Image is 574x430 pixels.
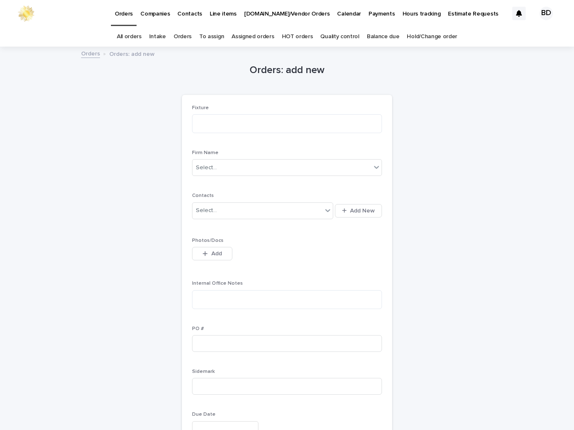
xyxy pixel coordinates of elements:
[192,412,216,417] span: Due Date
[192,238,224,243] span: Photos/Docs
[117,27,142,47] a: All orders
[192,281,243,286] span: Internal Office Notes
[367,27,400,47] a: Balance due
[192,326,204,331] span: PO #
[196,206,217,215] div: Select...
[232,27,274,47] a: Assigned orders
[192,369,215,374] span: Sidemark
[320,27,359,47] a: Quality control
[335,204,382,218] button: Add New
[192,193,214,198] span: Contacts
[407,27,457,47] a: Hold/Change order
[17,5,35,22] img: 0ffKfDbyRa2Iv8hnaAqg
[174,27,192,47] a: Orders
[182,64,392,76] h1: Orders: add new
[81,48,100,58] a: Orders
[211,251,222,257] span: Add
[192,105,209,110] span: Fixture
[350,208,375,214] span: Add New
[192,247,232,260] button: Add
[192,150,219,155] span: Firm Name
[149,27,166,47] a: Intake
[540,7,553,20] div: BD
[109,49,155,58] p: Orders: add new
[282,27,313,47] a: HOT orders
[196,163,217,172] div: Select...
[199,27,224,47] a: To assign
